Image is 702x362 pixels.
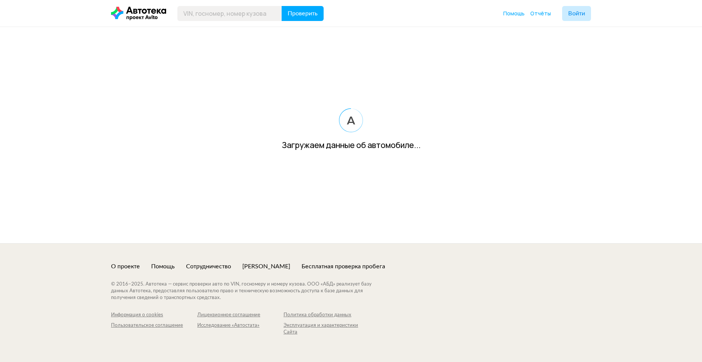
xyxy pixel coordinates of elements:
[503,10,525,17] a: Помощь
[283,312,370,319] a: Политика обработки данных
[197,322,283,336] a: Исследование «Автостата»
[283,322,370,336] a: Эксплуатация и характеристики Сайта
[111,322,197,336] a: Пользовательское соглашение
[111,312,197,319] a: Информация о cookies
[242,262,290,271] a: [PERSON_NAME]
[186,262,231,271] a: Сотрудничество
[197,312,283,319] a: Лицензионное соглашение
[111,262,140,271] a: О проекте
[301,262,385,271] a: Бесплатная проверка пробега
[197,322,283,329] div: Исследование «Автостата»
[282,140,421,151] div: Загружаем данные об автомобиле...
[111,322,197,329] div: Пользовательское соглашение
[111,281,387,301] div: © 2016– 2025 . Автотека — сервис проверки авто по VIN, госномеру и номеру кузова. ООО «АБД» реали...
[530,10,551,17] a: Отчёты
[562,6,591,21] button: Войти
[151,262,175,271] a: Помощь
[177,6,282,21] input: VIN, госномер, номер кузова
[288,10,318,16] span: Проверить
[568,10,585,16] span: Войти
[282,6,324,21] button: Проверить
